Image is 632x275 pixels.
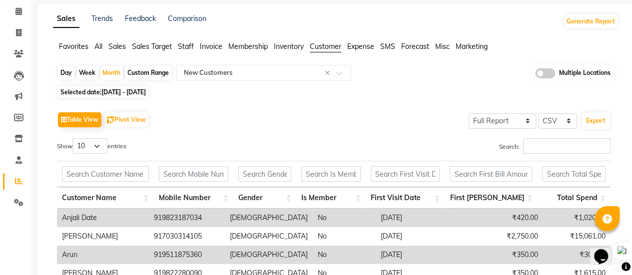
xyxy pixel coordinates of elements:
th: Customer Name: activate to sort column ascending [57,187,154,209]
th: Gender: activate to sort column ascending [233,187,296,209]
td: [DEMOGRAPHIC_DATA] [225,246,313,264]
th: Total Spend: activate to sort column ascending [537,187,610,209]
td: 919823187034 [149,209,225,227]
button: Export [582,112,610,129]
td: ₹1,020.00 [543,209,611,227]
td: ₹300.00 [543,246,611,264]
td: No [313,246,376,264]
input: Search Total Spend [542,166,605,182]
td: [DEMOGRAPHIC_DATA] [225,209,313,227]
div: Week [76,66,98,80]
span: SMS [380,42,395,51]
td: No [313,209,376,227]
button: Pivot View [104,112,148,127]
select: Showentries [72,138,107,154]
th: Is Member: activate to sort column ascending [296,187,366,209]
span: Sales [108,42,126,51]
span: [DATE] - [DATE] [101,88,146,96]
input: Search First Bill Amount [450,166,532,182]
td: ₹15,061.00 [543,227,611,246]
th: First Visit Date: activate to sort column ascending [366,187,445,209]
input: Search Is Member [301,166,361,182]
input: Search Gender [238,166,291,182]
td: [DATE] [376,227,451,246]
span: Misc [435,42,450,51]
td: ₹420.00 [451,209,543,227]
button: Table View [58,112,101,127]
input: Search Mobile Number [159,166,228,182]
input: Search Customer Name [62,166,149,182]
td: 919511875360 [149,246,225,264]
span: Membership [228,42,268,51]
span: Clear all [325,68,333,78]
span: Expense [347,42,374,51]
td: Arun [57,246,149,264]
td: [DATE] [376,246,451,264]
iframe: chat widget [590,235,622,265]
span: Selected date: [58,86,148,98]
span: Sales Target [132,42,172,51]
th: First Bill Amount: activate to sort column ascending [445,187,537,209]
button: Generate Report [564,14,618,28]
div: Month [100,66,123,80]
td: Anjali Date [57,209,149,227]
span: Multiple Locations [559,68,611,78]
td: [PERSON_NAME] [57,227,149,246]
span: Staff [178,42,194,51]
div: Day [58,66,74,80]
td: [DATE] [376,209,451,227]
a: Sales [53,10,79,28]
a: Feedback [125,14,156,23]
td: 917030314105 [149,227,225,246]
span: Inventory [274,42,304,51]
div: Custom Range [125,66,171,80]
td: ₹350.00 [451,246,543,264]
span: Marketing [456,42,488,51]
input: Search: [523,138,611,154]
th: Mobile Number: activate to sort column ascending [154,187,233,209]
label: Search: [499,138,611,154]
label: Show entries [57,138,126,154]
a: Comparison [168,14,206,23]
span: Invoice [200,42,222,51]
span: Customer [310,42,341,51]
td: No [313,227,376,246]
span: Forecast [401,42,429,51]
img: pivot.png [107,116,114,124]
td: [DEMOGRAPHIC_DATA] [225,227,313,246]
span: Favorites [59,42,88,51]
span: All [94,42,102,51]
td: ₹2,750.00 [451,227,543,246]
a: Trends [91,14,113,23]
input: Search First Visit Date [371,166,440,182]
